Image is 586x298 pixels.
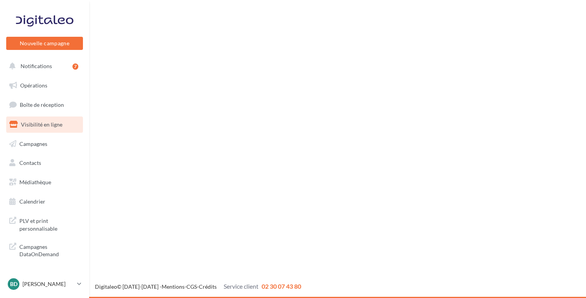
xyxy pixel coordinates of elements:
button: Nouvelle campagne [6,37,83,50]
span: Opérations [20,82,47,89]
a: Crédits [199,283,217,290]
span: Campagnes DataOnDemand [19,241,80,258]
span: Campagnes [19,140,47,147]
span: Médiathèque [19,179,51,185]
a: Mentions [162,283,184,290]
a: Opérations [5,77,84,94]
a: CGS [186,283,197,290]
a: Campagnes [5,136,84,152]
span: Boîte de réception [20,101,64,108]
a: Calendrier [5,194,84,210]
span: Calendrier [19,198,45,205]
a: Médiathèque [5,174,84,190]
span: Visibilité en ligne [21,121,62,128]
a: Visibilité en ligne [5,116,84,133]
p: [PERSON_NAME] [22,280,74,288]
a: Digitaleo [95,283,117,290]
a: Campagnes DataOnDemand [5,238,84,261]
div: 7 [72,63,78,70]
span: © [DATE]-[DATE] - - - [95,283,301,290]
a: BD [PERSON_NAME] [6,277,83,291]
a: Contacts [5,155,84,171]
button: Notifications 7 [5,58,81,74]
span: BD [10,280,17,288]
a: Boîte de réception [5,96,84,113]
span: Notifications [21,63,52,69]
span: PLV et print personnalisable [19,216,80,232]
span: 02 30 07 43 80 [262,283,301,290]
span: Service client [224,283,259,290]
span: Contacts [19,159,41,166]
a: PLV et print personnalisable [5,212,84,235]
